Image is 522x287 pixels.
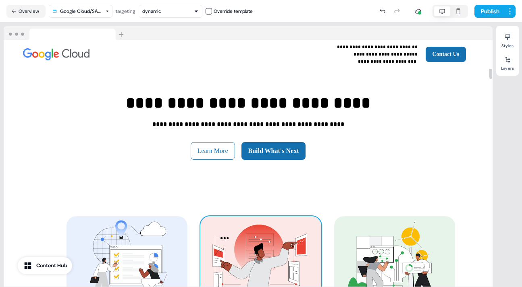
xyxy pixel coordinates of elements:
[191,142,306,160] div: Learn MoreBuild What's Next
[496,53,519,71] button: Layers
[23,48,89,60] img: Image
[6,5,46,18] button: Overview
[474,5,504,18] button: Publish
[36,262,67,270] div: Content Hub
[191,142,235,160] button: Learn More
[142,7,161,15] div: dynamic
[241,142,306,160] button: Build What's Next
[139,5,202,18] button: dynamic
[60,7,102,15] div: Google Cloud/SAP/Rise v2.2
[23,48,156,60] div: Image
[116,7,135,15] div: targeting
[4,26,127,41] img: Browser topbar
[426,47,466,62] button: Contact Us
[496,31,519,48] button: Styles
[18,257,72,274] button: Content Hub
[214,7,253,15] div: Override template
